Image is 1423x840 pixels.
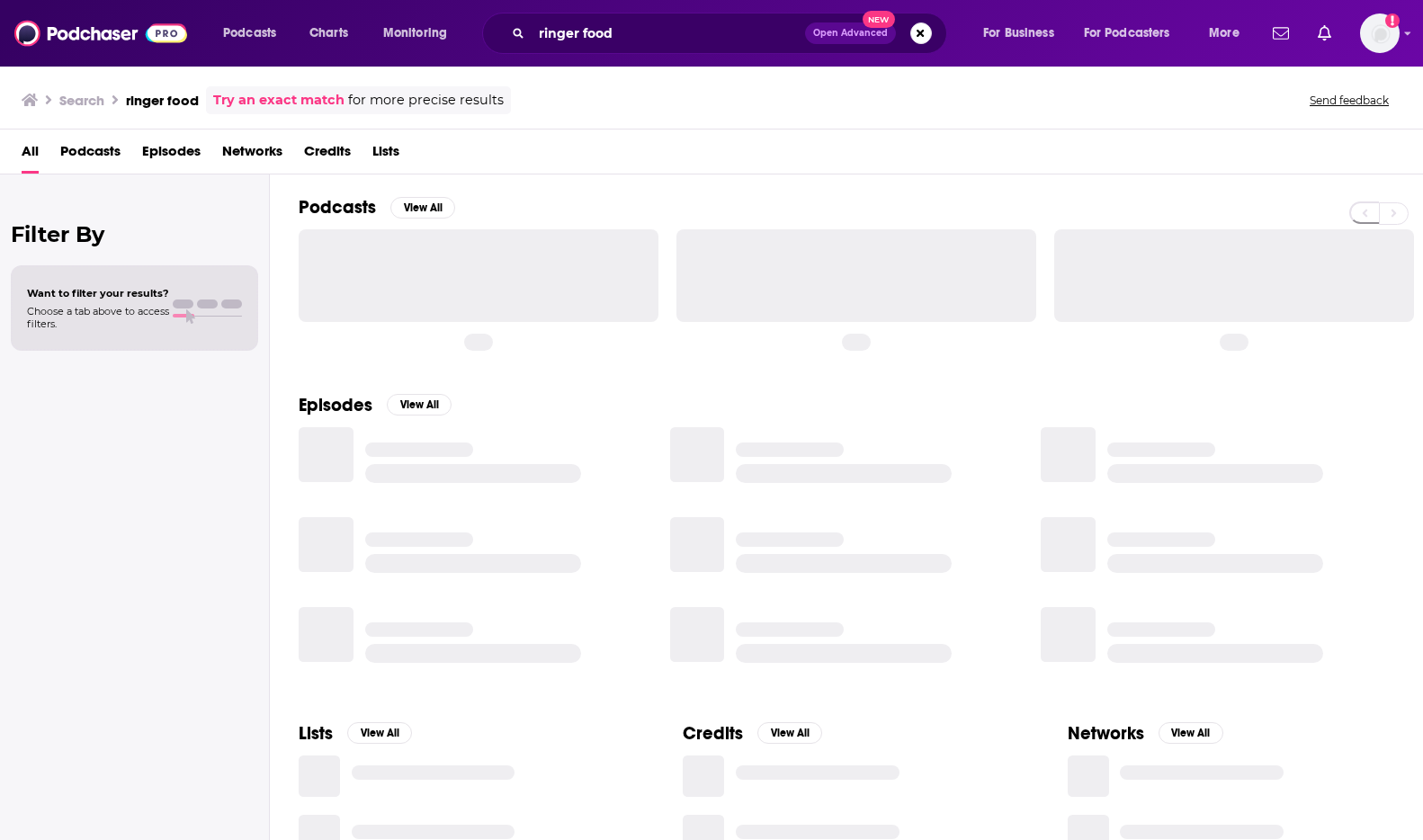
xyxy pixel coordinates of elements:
a: NetworksView All [1068,722,1223,745]
input: Search podcasts, credits, & more... [532,19,805,48]
span: Open Advanced [813,29,888,38]
button: View All [1159,722,1223,744]
button: Open AdvancedNew [805,22,896,44]
h3: ringer food [126,92,199,109]
button: View All [387,394,452,416]
a: Lists [372,137,399,174]
a: Episodes [142,137,201,174]
button: open menu [210,19,300,48]
a: All [22,137,39,174]
button: open menu [371,19,470,48]
span: Want to filter your results? [27,287,169,299]
span: Logged in as rowan.sullivan [1360,13,1400,53]
span: for more precise results [348,90,504,111]
button: View All [347,722,412,744]
h2: Episodes [299,394,372,416]
a: Show notifications dropdown [1266,18,1296,49]
span: Choose a tab above to access filters. [27,305,169,330]
a: PodcastsView All [299,196,455,219]
button: Show profile menu [1360,13,1400,53]
a: Charts [298,19,359,48]
a: Credits [304,137,351,174]
button: View All [757,722,822,744]
span: Podcasts [223,21,276,46]
button: open menu [971,19,1077,48]
svg: Add a profile image [1385,13,1400,28]
button: Send feedback [1304,93,1394,108]
a: Show notifications dropdown [1311,18,1338,49]
a: CreditsView All [683,722,822,745]
h2: Networks [1068,722,1144,745]
button: View All [390,197,455,219]
h3: Search [59,92,104,109]
a: ListsView All [299,722,412,745]
span: Charts [309,21,348,46]
span: Monitoring [383,21,447,46]
button: open menu [1072,19,1196,48]
a: Networks [222,137,282,174]
span: For Business [983,21,1054,46]
a: EpisodesView All [299,394,452,416]
h2: Podcasts [299,196,376,219]
div: Search podcasts, credits, & more... [499,13,964,54]
a: Podcasts [60,137,121,174]
h2: Filter By [11,221,258,247]
h2: Lists [299,722,333,745]
a: Try an exact match [213,90,345,111]
span: More [1209,21,1240,46]
img: User Profile [1360,13,1400,53]
span: New [863,11,895,28]
span: For Podcasters [1084,21,1170,46]
img: Podchaser - Follow, Share and Rate Podcasts [14,16,187,50]
h2: Credits [683,722,743,745]
button: open menu [1196,19,1262,48]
